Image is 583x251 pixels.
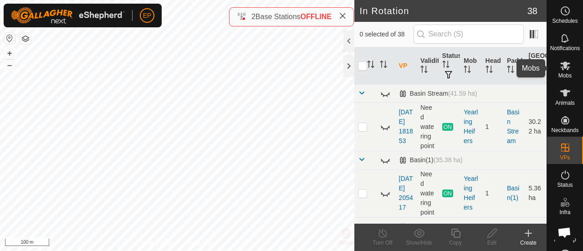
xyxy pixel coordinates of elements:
th: Status [439,47,460,85]
span: 2 [251,13,256,20]
td: Need watering point [417,169,438,217]
th: [GEOGRAPHIC_DATA] Area [525,47,547,85]
a: Basin Stream [507,108,519,144]
span: EP [143,11,152,20]
button: Reset Map [4,33,15,44]
img: Gallagher Logo [11,7,125,24]
p-sorticon: Activate to sort [442,62,450,69]
p-sorticon: Activate to sort [507,67,514,74]
th: Head [482,47,503,85]
a: Basin(1) [507,184,519,201]
span: VPs [560,155,570,160]
span: (35.38 ha) [434,156,463,164]
div: Basin(1) [399,156,463,164]
div: Turn Off [364,239,401,247]
div: Yearling Heifers [464,174,478,212]
button: – [4,60,15,71]
span: (41.59 ha) [448,90,477,97]
a: Privacy Policy [141,239,175,247]
span: (32.7 ha) [434,223,460,230]
span: Heatmap [554,237,576,242]
td: 1 [482,102,503,151]
div: Copy [437,239,474,247]
input: Search (S) [414,25,524,44]
span: Neckbands [551,128,578,133]
span: Infra [559,210,570,215]
span: Animals [555,100,575,106]
h2: In Rotation [360,5,527,16]
span: Schedules [552,18,578,24]
p-sorticon: Activate to sort [367,62,374,69]
th: Paddock [503,47,525,85]
a: [DATE] 181853 [399,108,413,144]
th: VP [395,47,417,85]
span: 38 [527,4,537,18]
span: 0 selected of 38 [360,30,414,39]
div: Create [510,239,547,247]
span: ON [442,123,453,131]
div: Corbetts [399,223,460,231]
td: 1 [482,169,503,217]
span: ON [442,190,453,197]
span: Mobs [558,73,572,78]
p-sorticon: Activate to sort [380,62,387,69]
button: Map Layers [20,33,31,44]
th: Mob [460,47,481,85]
div: Show/Hide [401,239,437,247]
p-sorticon: Activate to sort [529,72,536,79]
p-sorticon: Activate to sort [420,67,428,74]
span: Notifications [550,46,580,51]
a: Contact Us [186,239,213,247]
span: Base Stations [256,13,301,20]
p-sorticon: Activate to sort [464,67,471,74]
div: Yearling Heifers [464,108,478,146]
span: OFFLINE [301,13,332,20]
th: Validity [417,47,438,85]
td: Need watering point [417,102,438,151]
span: Status [557,182,573,188]
div: Basin Stream [399,90,477,97]
td: 30.22 ha [525,102,547,151]
p-sorticon: Activate to sort [486,67,493,74]
div: Edit [474,239,510,247]
td: 5.36 ha [525,169,547,217]
button: + [4,48,15,59]
a: [DATE] 205417 [399,175,413,211]
div: Open chat [552,220,577,245]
